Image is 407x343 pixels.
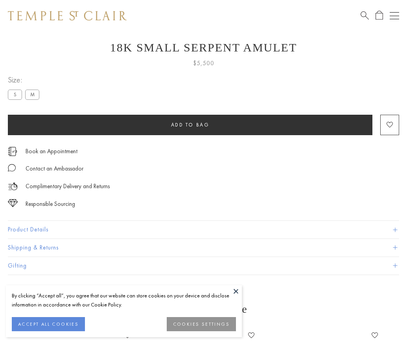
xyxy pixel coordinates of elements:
[26,147,77,156] a: Book an Appointment
[25,90,39,99] label: M
[12,291,236,309] div: By clicking “Accept all”, you agree that our website can store cookies on your device and disclos...
[390,11,399,20] button: Open navigation
[26,164,83,174] div: Contact an Ambassador
[8,73,42,86] span: Size:
[26,199,75,209] div: Responsible Sourcing
[8,257,399,275] button: Gifting
[26,182,110,191] p: Complimentary Delivery and Returns
[8,90,22,99] label: S
[167,317,236,331] button: COOKIES SETTINGS
[8,221,399,238] button: Product Details
[376,11,383,20] a: Open Shopping Bag
[12,317,85,331] button: ACCEPT ALL COOKIES
[8,199,18,207] img: icon_sourcing.svg
[8,164,16,172] img: MessageIcon-01_2.svg
[8,182,18,191] img: icon_delivery.svg
[8,41,399,54] h1: 18K Small Serpent Amulet
[171,121,210,128] span: Add to bag
[8,147,17,156] img: icon_appointment.svg
[8,239,399,257] button: Shipping & Returns
[8,11,127,20] img: Temple St. Clair
[361,11,369,20] a: Search
[193,58,214,68] span: $5,500
[8,115,372,135] button: Add to bag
